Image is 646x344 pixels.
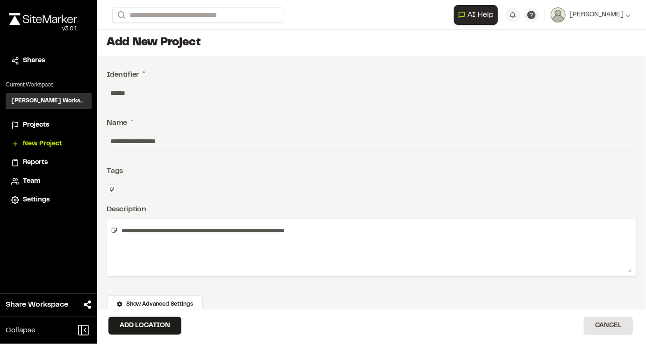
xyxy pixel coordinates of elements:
[107,165,637,177] div: Tags
[112,7,129,23] button: Search
[23,176,40,186] span: Team
[23,195,50,205] span: Settings
[569,10,624,20] span: [PERSON_NAME]
[9,13,77,25] img: rebrand.png
[6,325,36,336] span: Collapse
[23,56,45,66] span: Shares
[11,56,86,66] a: Shares
[9,25,77,33] div: Oh geez...please don't...
[11,97,86,105] h3: [PERSON_NAME] Workspace
[6,299,68,310] span: Share Workspace
[107,295,203,313] button: Show Advanced Settings
[107,36,637,50] h1: Add New Project
[107,184,117,194] button: Edit Tags
[11,120,86,130] a: Projects
[551,7,631,22] button: [PERSON_NAME]
[23,120,49,130] span: Projects
[454,5,502,25] div: Open AI Assistant
[107,69,637,80] div: Identifier
[11,158,86,168] a: Reports
[584,317,633,335] button: Cancel
[108,317,181,335] button: Add Location
[6,81,92,89] p: Current Workspace
[11,139,86,149] a: New Project
[11,195,86,205] a: Settings
[126,300,193,308] span: Show Advanced Settings
[107,204,637,215] div: Description
[107,117,637,129] div: Name
[11,176,86,186] a: Team
[23,158,48,168] span: Reports
[551,7,566,22] img: User
[454,5,498,25] button: Open AI Assistant
[467,9,494,21] span: AI Help
[23,139,62,149] span: New Project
